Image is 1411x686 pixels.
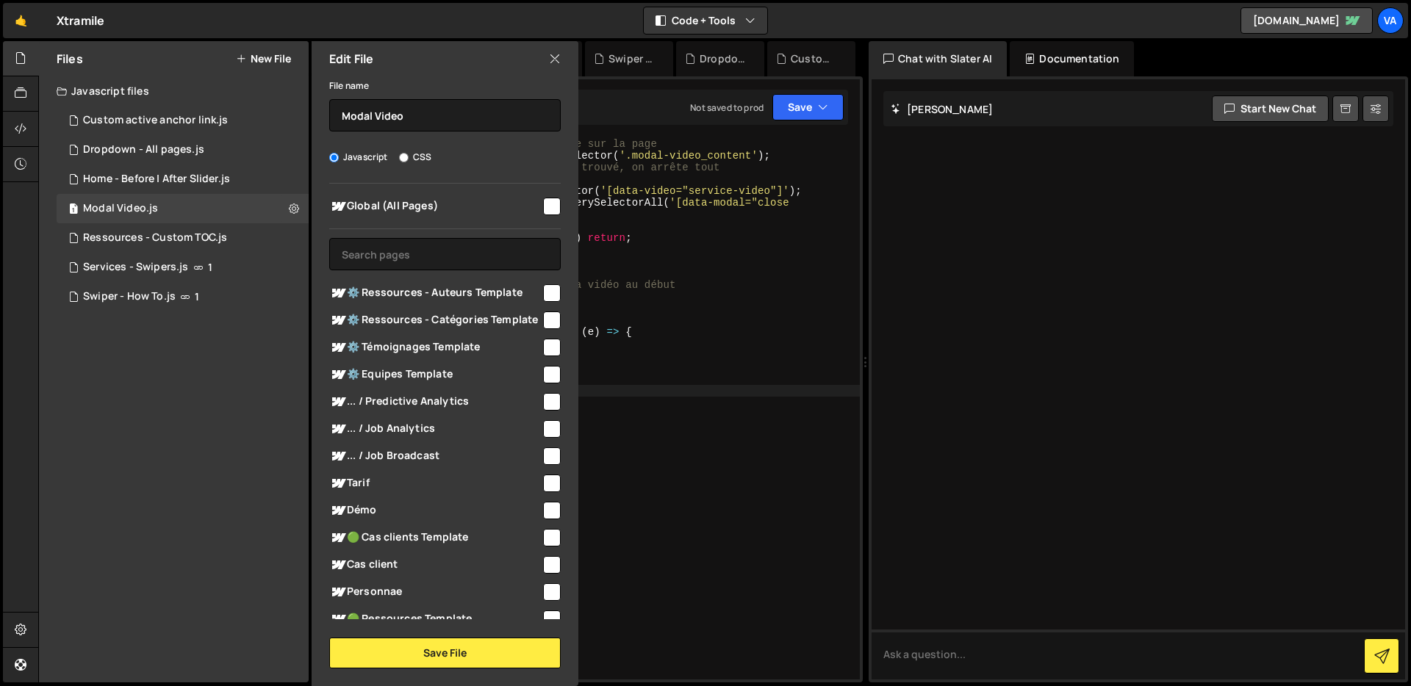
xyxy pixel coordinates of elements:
[83,143,204,156] div: Dropdown - All pages.js
[329,79,369,93] label: File name
[329,99,561,131] input: Name
[329,150,388,165] label: Javascript
[329,610,541,628] span: 🟢 Ressources Template
[69,204,78,216] span: 1
[57,194,309,223] div: 17287/48417.js
[57,51,83,67] h2: Files
[57,253,309,282] div: 17287/47922.js
[399,153,409,162] input: CSS
[329,447,541,465] span: ... / Job Broadcast
[57,135,309,165] div: 17287/47958.js
[644,7,767,34] button: Code + Tools
[329,393,541,411] span: ... / Predictive Analytics
[236,53,291,65] button: New File
[329,556,541,574] span: Cas client
[39,76,309,106] div: Javascript files
[690,101,764,114] div: Not saved to prod
[329,311,541,329] span: ⚙️ Ressources - Catégories Template
[3,3,39,38] a: 🤙
[329,638,561,668] button: Save File
[83,231,227,245] div: Ressources - Custom TOC.js
[608,51,656,66] div: Swiper - How To.js
[891,102,993,116] h2: [PERSON_NAME]
[57,165,309,194] div: 17287/47920.js
[329,339,541,356] span: ⚙️ Témoignages Template
[329,198,541,215] span: Global (All Pages)
[1212,95,1329,122] button: Start new chat
[329,238,561,270] input: Search pages
[57,223,309,253] div: 17287/47952.js
[329,153,339,162] input: Javascript
[57,12,104,29] div: Xtramile
[208,261,212,273] span: 1
[329,284,541,302] span: ⚙️ Ressources - Auteurs Template
[83,290,176,303] div: Swiper - How To.js
[83,173,230,186] div: Home - Before | After Slider.js
[329,474,541,492] span: Tarif
[791,51,838,66] div: Custom active anchor link.js
[329,583,541,601] span: Personnae
[57,282,309,311] div: 17287/47921.js
[1010,41,1134,76] div: Documentation
[772,94,844,120] button: Save
[57,106,309,135] div: 17287/47923.js
[869,41,1007,76] div: Chat with Slater AI
[329,529,541,546] span: 🟢 Cas clients Template
[329,51,373,67] h2: Edit File
[700,51,747,66] div: Dropdown - All pages.js
[329,420,541,438] span: ... / Job Analytics
[329,502,541,519] span: Démo
[399,150,431,165] label: CSS
[1377,7,1404,34] a: Va
[83,114,228,127] div: Custom active anchor link.js
[195,291,199,303] span: 1
[83,202,158,215] div: Modal Video.js
[1241,7,1373,34] a: [DOMAIN_NAME]
[83,261,188,274] div: Services - Swipers.js
[329,366,541,383] span: ⚙️ Equipes Template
